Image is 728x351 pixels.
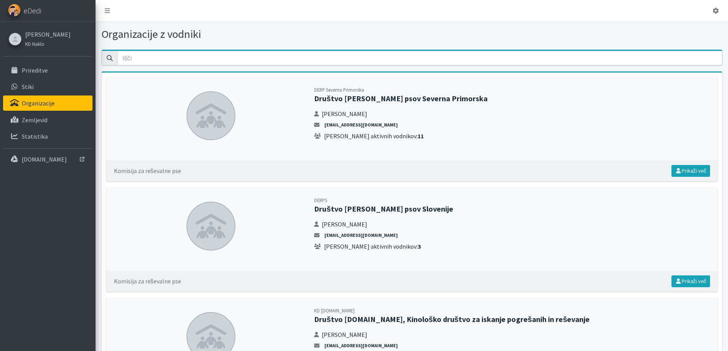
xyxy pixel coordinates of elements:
a: [PERSON_NAME] [25,30,71,39]
a: Statistika [3,129,92,144]
small: KD [DOMAIN_NAME] [314,307,355,314]
small: KD Naklo [25,41,44,47]
input: Išči [117,51,722,65]
span: [PERSON_NAME] [322,109,367,118]
h2: Društvo [PERSON_NAME] psov Slovenije [314,204,710,214]
h2: Društvo [PERSON_NAME] psov Severna Primorska [314,94,710,103]
p: Zemljevid [22,116,47,124]
h2: Društvo [DOMAIN_NAME], Kinološko društvo za iskanje pogrešanih in reševanje [314,315,710,324]
a: Organizacije [3,95,92,111]
div: Komisija za reševalne pse [114,166,181,175]
strong: 11 [418,132,424,140]
a: [EMAIL_ADDRESS][DOMAIN_NAME] [323,232,400,239]
p: Stiki [22,83,34,91]
a: Stiki [3,79,92,94]
strong: 3 [418,243,421,250]
span: [PERSON_NAME] [322,330,367,339]
small: DERP Severna Primorska [314,87,364,93]
h1: Organizacije z vodniki [102,27,409,41]
span: eDedi [24,5,41,16]
a: Prikaži več [671,165,710,177]
a: KD Naklo [25,39,71,48]
a: Prikaži več [671,275,710,287]
a: [DOMAIN_NAME] [3,152,92,167]
a: Prireditve [3,63,92,78]
a: [EMAIL_ADDRESS][DOMAIN_NAME] [323,342,400,349]
div: Komisija za reševalne pse [114,277,181,286]
p: Organizacije [22,99,55,107]
small: DERPS [314,197,327,203]
p: [DOMAIN_NAME] [22,155,67,163]
a: [EMAIL_ADDRESS][DOMAIN_NAME] [323,121,400,128]
span: [PERSON_NAME] aktivnih vodnikov: [324,242,421,251]
span: [PERSON_NAME] [322,220,367,229]
p: Statistika [22,133,48,140]
span: [PERSON_NAME] aktivnih vodnikov: [324,131,424,141]
img: eDedi [8,4,21,16]
a: Zemljevid [3,112,92,128]
p: Prireditve [22,66,48,74]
